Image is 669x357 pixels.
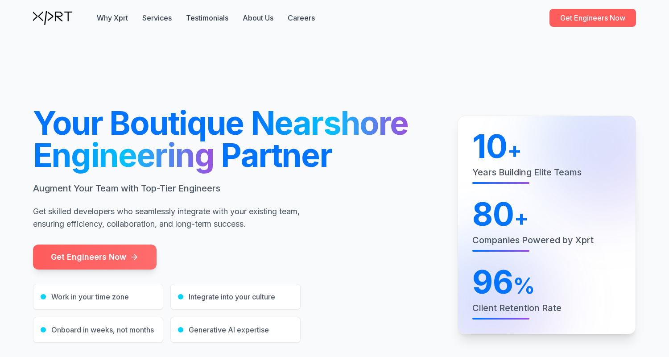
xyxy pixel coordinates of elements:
span: Nearshore [251,104,409,142]
p: Get skilled developers who seamlessly integrate with your existing team, ensuring efficiency, col... [33,205,301,230]
p: Augment Your Team with Top-Tier Engineers [33,182,301,195]
span: Onboard in weeks, not months [51,324,154,335]
a: About Us [243,12,273,23]
button: Why Xprt [97,12,128,23]
a: Get Engineers Now [33,245,157,270]
span: % [513,271,535,292]
p: Companies Powered by Xprt [472,229,621,242]
span: Generative AI expertise [189,324,269,335]
a: Get Engineers Now [549,9,636,27]
span: Engineering [33,136,214,174]
span: 80 [472,194,514,226]
span: + [514,203,529,224]
span: 10 [472,126,508,158]
p: Years Building Elite Teams [472,162,621,174]
p: Client Retention Rate [472,297,621,310]
span: 96 [472,262,513,294]
span: + [508,135,522,157]
img: Xprt Logo [33,11,72,25]
h1: Your Boutique Partner [33,107,436,171]
span: Integrate into your culture [189,291,275,302]
a: Careers [288,12,315,23]
span: Work in your time zone [51,291,129,302]
button: Testimonials [186,12,228,23]
button: Services [142,12,172,23]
